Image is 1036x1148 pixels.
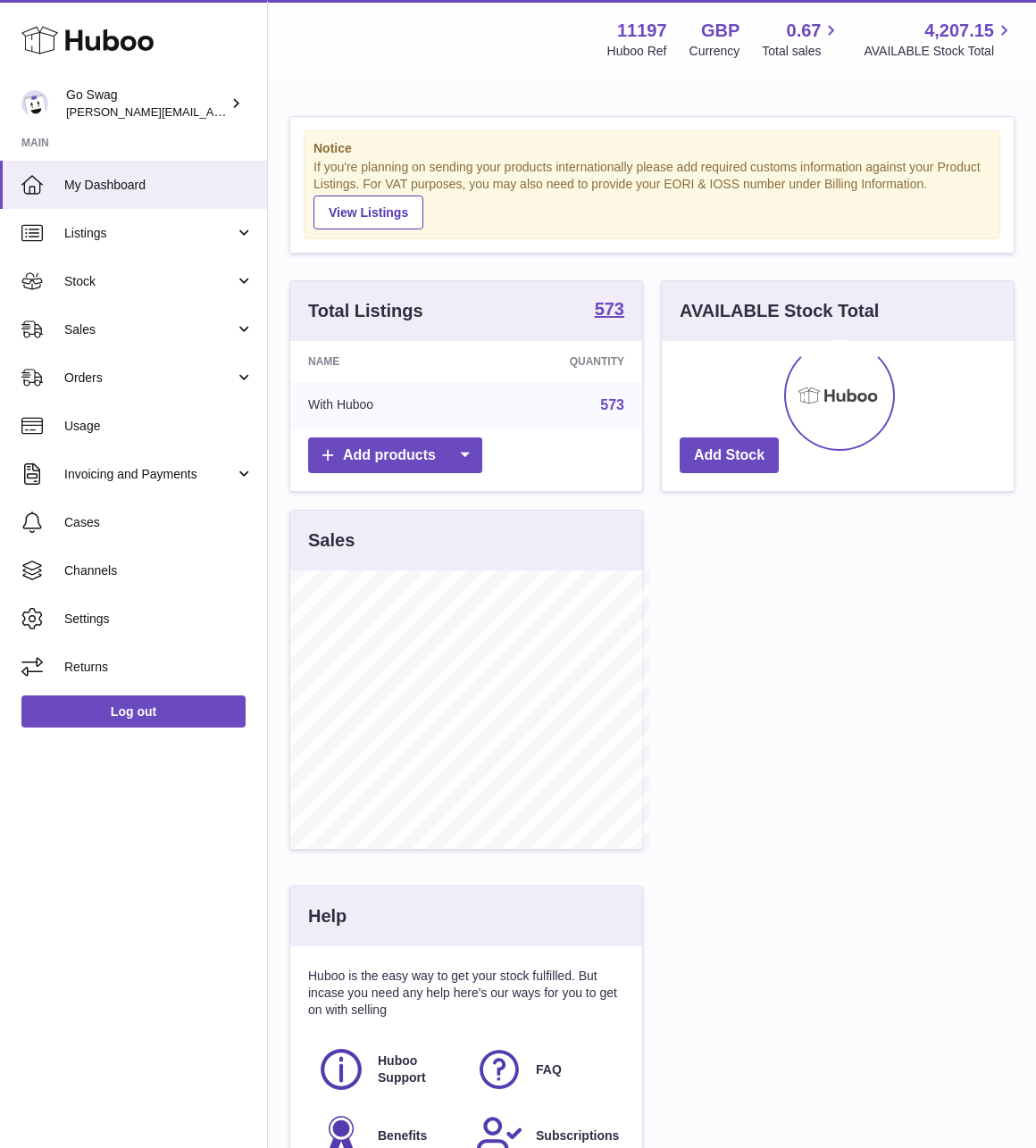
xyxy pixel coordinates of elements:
[308,968,624,1019] p: Huboo is the easy way to get your stock fulfilled. But incase you need any help here's our ways f...
[21,695,246,728] a: Log out
[313,140,990,157] strong: Notice
[762,43,841,60] span: Total sales
[536,1061,562,1078] span: FAQ
[308,437,482,474] a: Add products
[378,1127,427,1144] span: Benefits
[680,437,779,474] a: Add Stock
[787,19,822,43] span: 0.67
[290,382,476,428] td: With Huboo
[595,300,624,321] a: 573
[864,43,1015,60] span: AVAILABLE Stock Total
[476,341,642,382] th: Quantity
[64,273,235,290] span: Stock
[64,562,254,579] span: Channels
[64,321,235,338] span: Sales
[66,104,358,119] span: [PERSON_NAME][EMAIL_ADDRESS][DOMAIN_NAME]
[924,19,994,43] span: 4,207.15
[617,19,667,43] strong: 11197
[317,1045,457,1094] a: Huboo Support
[64,418,254,435] span: Usage
[21,90,48,117] img: leigh@goswag.com
[308,299,423,323] h3: Total Listings
[64,514,254,531] span: Cases
[680,299,879,323] h3: AVAILABLE Stock Total
[64,370,235,387] span: Orders
[64,466,235,483] span: Invoicing and Payments
[308,528,355,553] h3: Sales
[64,225,235,242] span: Listings
[66,87,227,121] div: Go Swag
[595,300,624,318] strong: 573
[762,19,841,60] a: 0.67 Total sales
[64,659,254,676] span: Returns
[536,1127,619,1144] span: Subscriptions
[600,397,624,412] a: 573
[607,43,667,60] div: Huboo Ref
[64,611,254,628] span: Settings
[308,904,347,928] h3: Help
[378,1052,455,1086] span: Huboo Support
[313,159,990,229] div: If you're planning on sending your products internationally please add required customs informati...
[475,1045,615,1094] a: FAQ
[689,43,740,60] div: Currency
[64,177,254,194] span: My Dashboard
[864,19,1015,60] a: 4,207.15 AVAILABLE Stock Total
[290,341,476,382] th: Name
[701,19,739,43] strong: GBP
[313,195,423,229] a: View Listings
